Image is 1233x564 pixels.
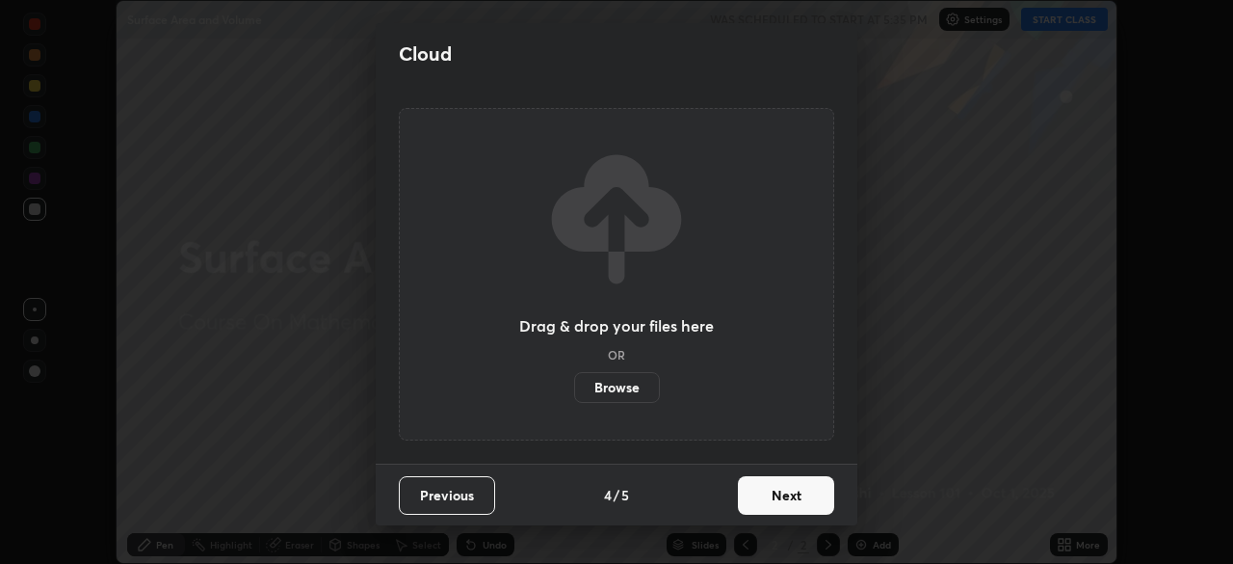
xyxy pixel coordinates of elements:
[519,318,714,334] h3: Drag & drop your files here
[608,349,625,361] h5: OR
[399,476,495,515] button: Previous
[738,476,834,515] button: Next
[621,485,629,505] h4: 5
[604,485,612,505] h4: 4
[399,41,452,67] h2: Cloud
[614,485,619,505] h4: /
